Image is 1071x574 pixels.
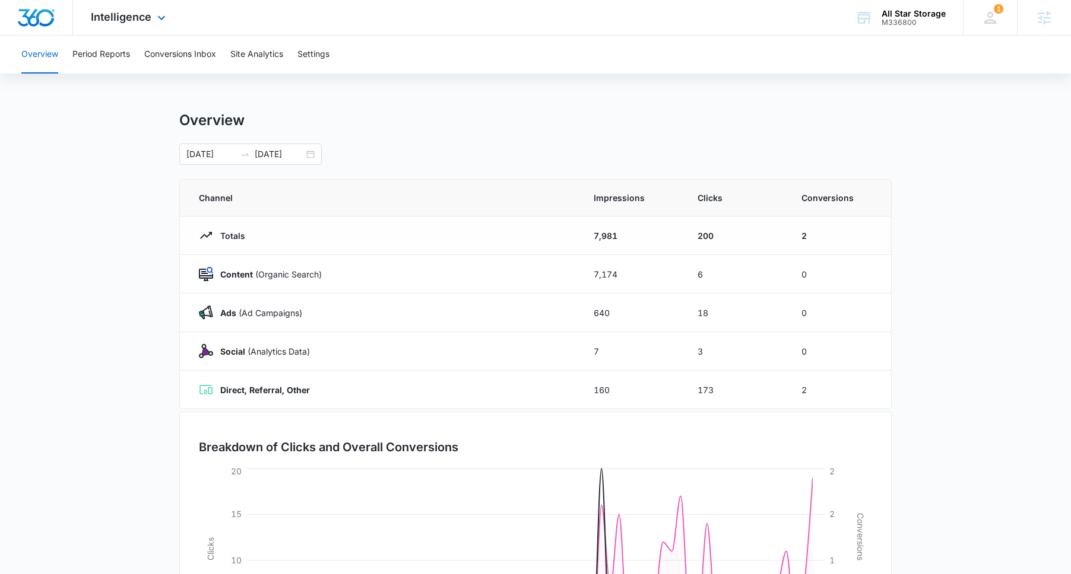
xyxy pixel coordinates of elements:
[787,255,891,294] td: 0
[579,255,683,294] td: 7,174
[179,111,245,129] h1: Overview
[698,192,773,204] span: Clicks
[255,148,304,161] input: End date
[994,4,1003,14] div: notifications count
[131,70,200,78] div: Keywords by Traffic
[240,149,250,159] span: to
[829,555,835,565] tspan: 1
[31,31,131,40] div: Domain: [DOMAIN_NAME]
[882,18,946,27] div: account id
[205,537,216,560] tspan: Clicks
[220,308,236,318] strong: Ads
[787,371,891,409] td: 2
[199,267,213,281] img: Content
[230,36,283,74] button: Site Analytics
[72,36,130,74] button: Period Reports
[220,385,310,395] strong: Direct, Referral, Other
[579,216,683,255] td: 7,981
[213,307,302,319] p: (Ad Campaigns)
[199,305,213,320] img: Ads
[19,19,28,28] img: logo_orange.svg
[787,294,891,332] td: 0
[829,466,835,476] tspan: 2
[32,69,42,78] img: tab_domain_overview_orange.svg
[231,509,242,519] tspan: 15
[683,332,787,371] td: 3
[199,438,458,456] h3: Breakdown of Clicks and Overall Conversions
[186,148,236,161] input: Start date
[21,36,58,74] button: Overview
[19,31,28,40] img: website_grey.svg
[594,192,669,204] span: Impressions
[199,344,213,358] img: Social
[683,255,787,294] td: 6
[33,19,58,28] div: v 4.0.25
[213,268,322,280] p: (Organic Search)
[683,371,787,409] td: 173
[91,11,151,23] span: Intelligence
[220,269,253,279] strong: Content
[199,192,565,204] span: Channel
[231,466,242,476] tspan: 20
[220,346,245,356] strong: Social
[45,70,106,78] div: Domain Overview
[579,371,683,409] td: 160
[297,36,329,74] button: Settings
[240,149,250,159] span: swap-right
[213,229,245,242] p: Totals
[787,332,891,371] td: 0
[579,294,683,332] td: 640
[118,69,128,78] img: tab_keywords_by_traffic_grey.svg
[213,345,310,358] p: (Analytics Data)
[683,294,787,332] td: 18
[882,9,946,18] div: account name
[683,216,787,255] td: 200
[994,4,1003,14] span: 1
[787,216,891,255] td: 2
[579,332,683,371] td: 7
[801,192,872,204] span: Conversions
[829,509,835,519] tspan: 2
[855,513,866,560] tspan: Conversions
[144,36,216,74] button: Conversions Inbox
[231,555,242,565] tspan: 10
